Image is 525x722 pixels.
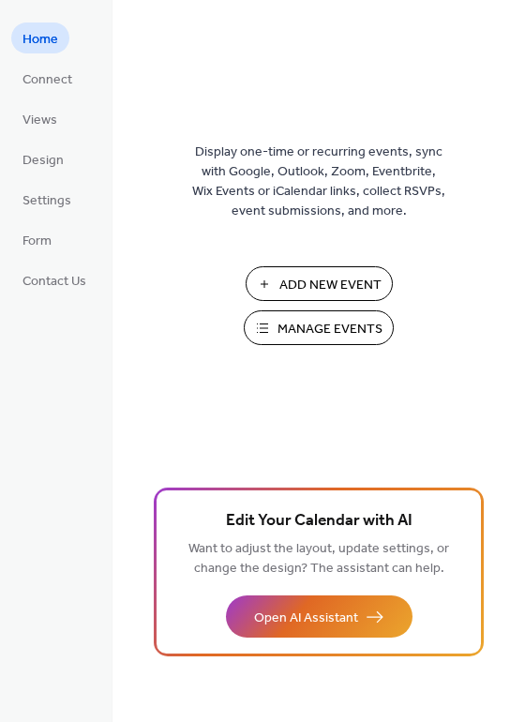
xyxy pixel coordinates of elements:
a: Contact Us [11,264,97,295]
button: Open AI Assistant [226,595,412,638]
span: Add New Event [279,276,382,295]
span: Open AI Assistant [254,609,358,628]
a: Form [11,224,63,255]
span: Display one-time or recurring events, sync with Google, Outlook, Zoom, Eventbrite, Wix Events or ... [192,143,445,221]
button: Manage Events [244,310,394,345]
span: Views [22,111,57,130]
span: Home [22,30,58,50]
a: Settings [11,184,82,215]
span: Manage Events [277,320,382,339]
span: Edit Your Calendar with AI [226,508,412,534]
button: Add New Event [246,266,393,301]
span: Want to adjust the layout, update settings, or change the design? The assistant can help. [188,536,449,581]
span: Settings [22,191,71,211]
a: Views [11,103,68,134]
a: Home [11,23,69,53]
a: Design [11,143,75,174]
span: Contact Us [22,272,86,292]
a: Connect [11,63,83,94]
span: Design [22,151,64,171]
span: Form [22,232,52,251]
span: Connect [22,70,72,90]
